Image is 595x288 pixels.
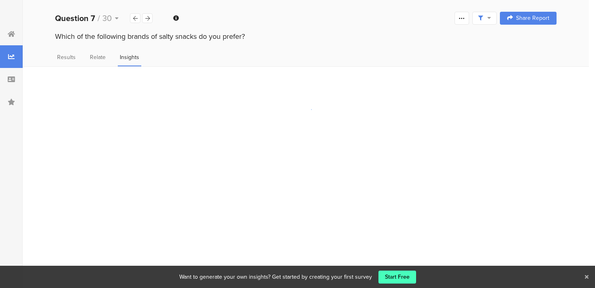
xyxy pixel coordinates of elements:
span: Insights [120,53,139,61]
div: Want to generate your own insights? [179,273,270,281]
span: / [98,12,100,24]
b: Question 7 [55,12,95,24]
span: 30 [102,12,112,24]
span: Results [57,53,76,61]
a: Start Free [378,271,416,284]
div: Get started by creating your first survey [272,273,372,281]
span: Share Report [516,15,549,21]
div: Which of the following brands of salty snacks do you prefer? [55,31,557,42]
span: Relate [90,53,106,61]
